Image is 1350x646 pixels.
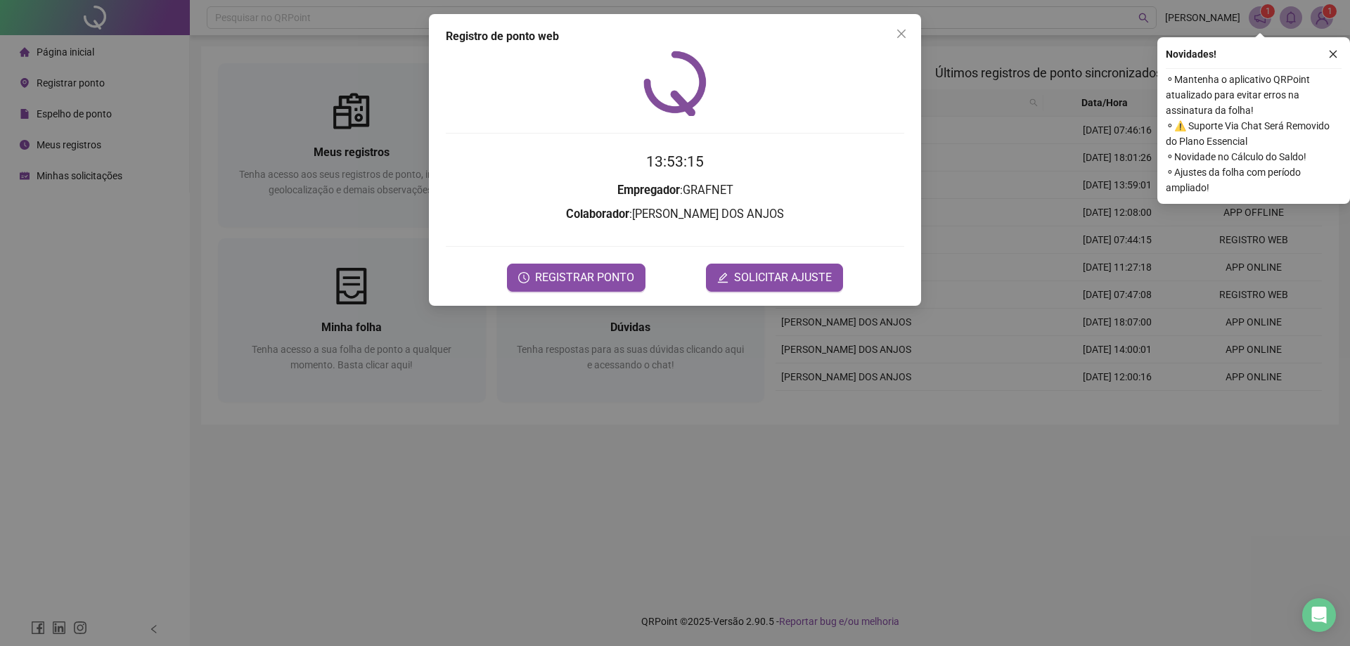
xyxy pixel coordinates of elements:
div: Open Intercom Messenger [1302,598,1336,632]
button: editSOLICITAR AJUSTE [706,264,843,292]
img: QRPoint [643,51,707,116]
span: close [896,28,907,39]
h3: : [PERSON_NAME] DOS ANJOS [446,205,904,224]
strong: Empregador [617,183,680,197]
time: 13:53:15 [646,153,704,170]
span: edit [717,272,728,283]
div: Registro de ponto web [446,28,904,45]
span: ⚬ Ajustes da folha com período ampliado! [1166,164,1342,195]
strong: Colaborador [566,207,629,221]
span: clock-circle [518,272,529,283]
span: REGISTRAR PONTO [535,269,634,286]
span: Novidades ! [1166,46,1216,62]
span: close [1328,49,1338,59]
span: ⚬ Novidade no Cálculo do Saldo! [1166,149,1342,164]
button: REGISTRAR PONTO [507,264,645,292]
button: Close [890,22,913,45]
span: SOLICITAR AJUSTE [734,269,832,286]
span: ⚬ Mantenha o aplicativo QRPoint atualizado para evitar erros na assinatura da folha! [1166,72,1342,118]
span: ⚬ ⚠️ Suporte Via Chat Será Removido do Plano Essencial [1166,118,1342,149]
h3: : GRAFNET [446,181,904,200]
